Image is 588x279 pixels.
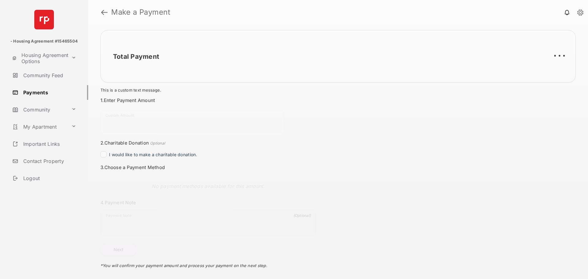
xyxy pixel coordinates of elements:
a: Payments [10,85,88,100]
a: Contact Property [10,154,88,168]
a: Logout [10,171,88,186]
a: Community Feed [10,68,88,83]
h3: 3. Choose a Payment Method [100,164,316,170]
p: - Housing Agreement #15465504 [10,38,78,44]
strong: Make a Payment [111,9,170,16]
a: My Apartment [10,119,69,134]
span: I would like to make a charitable donation. [109,152,197,157]
a: Community [10,102,69,117]
h3: 1. Enter Payment Amount [100,97,316,103]
img: svg+xml;base64,PHN2ZyB4bWxucz0iaHR0cDovL3d3dy53My5vcmcvMjAwMC9zdmciIHdpZHRoPSI2NCIgaGVpZ2h0PSI2NC... [34,10,54,29]
p: No payment methods available for this amount. [152,183,265,190]
div: This is a custom text message. [100,88,576,92]
h2: Total Payment [113,53,159,60]
h3: 2. Charitable Donation [100,140,316,146]
a: Housing Agreement Options [10,51,69,66]
button: Next [100,243,137,256]
em: Optional [150,141,165,145]
div: * You will confirm your payment amount and process your payment on the next step. [100,253,316,274]
a: Important Links [10,137,79,151]
h3: 4. Payment Note [100,200,316,205]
